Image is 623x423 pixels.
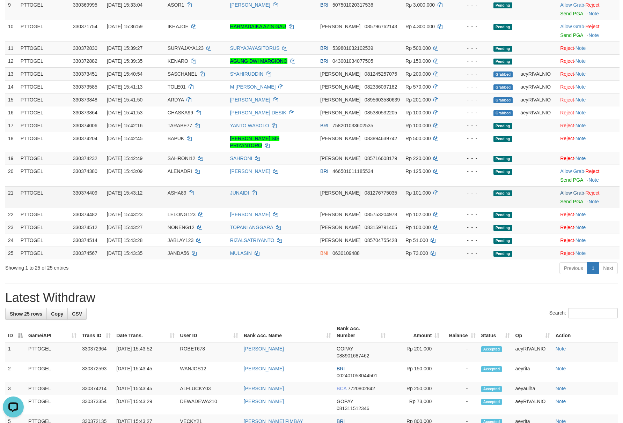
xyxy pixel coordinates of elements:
[518,106,557,119] td: aeyRIVALNIO
[405,190,431,196] span: Rp 101.000
[230,71,263,77] a: SYAHIRUDDIN
[320,71,360,77] span: [PERSON_NAME]
[576,225,586,230] a: Note
[5,93,18,106] td: 15
[458,23,488,30] div: - - -
[576,136,586,141] a: Note
[107,97,142,103] span: [DATE] 15:41:50
[365,71,397,77] span: Copy 081245257075 to clipboard
[493,212,512,218] span: Pending
[405,58,431,64] span: Rp 150.000
[576,45,586,51] a: Note
[230,84,276,90] a: M [PERSON_NAME]
[513,322,553,342] th: Op: activate to sort column ascending
[320,212,360,217] span: [PERSON_NAME]
[5,308,47,320] a: Show 25 rows
[25,322,79,342] th: Game/API: activate to sort column ascending
[560,250,574,256] a: Reject
[557,20,620,41] td: ·
[107,58,142,64] span: [DATE] 15:39:35
[576,250,586,256] a: Note
[107,24,142,29] span: [DATE] 15:36:59
[405,250,428,256] span: Rp 73.000
[560,199,583,204] a: Send PGA
[560,11,583,16] a: Send PGA
[442,322,478,342] th: Balance: activate to sort column ascending
[478,322,513,342] th: Status: activate to sort column ascending
[73,2,97,8] span: 330369995
[320,156,360,161] span: [PERSON_NAME]
[241,322,334,342] th: Bank Acc. Name: activate to sort column ascending
[458,250,488,257] div: - - -
[493,225,512,231] span: Pending
[107,2,142,8] span: [DATE] 15:33:04
[18,165,70,186] td: PTTOGEL
[588,11,599,16] a: Note
[18,221,70,234] td: PTTOGEL
[230,45,280,51] a: SURYAJAYASITORUS
[107,225,142,230] span: [DATE] 15:43:27
[5,322,25,342] th: ID: activate to sort column descending
[560,97,574,103] a: Reject
[168,24,189,29] span: IKHAJOE
[230,58,287,64] a: AGUNG DWI MARGIONO
[405,212,431,217] span: Rp 102.000
[458,58,488,65] div: - - -
[73,212,97,217] span: 330374482
[388,322,442,342] th: Amount: activate to sort column ascending
[320,123,328,128] span: BRI
[560,58,574,64] a: Reject
[405,97,431,103] span: Rp 201.000
[557,221,620,234] td: ·
[25,342,79,362] td: PTTOGEL
[320,24,360,29] span: [PERSON_NAME]
[107,190,142,196] span: [DATE] 15:43:12
[18,54,70,67] td: PTTOGEL
[549,308,618,318] label: Search:
[365,212,397,217] span: Copy 085753204978 to clipboard
[168,237,193,243] span: JABLAY123
[557,234,620,247] td: ·
[230,190,249,196] a: JUNAIDI
[405,168,431,174] span: Rp 125.000
[493,46,512,52] span: Pending
[168,2,184,8] span: ASOR1
[458,135,488,142] div: - - -
[557,67,620,80] td: ·
[588,32,599,38] a: Note
[73,156,97,161] span: 330374232
[557,54,620,67] td: ·
[168,212,196,217] span: LELONG123
[168,123,192,128] span: TARABE77
[113,342,177,362] td: [DATE] 15:43:52
[5,119,18,132] td: 17
[230,212,270,217] a: [PERSON_NAME]
[168,71,197,77] span: SASCHANEL
[493,190,512,196] span: Pending
[73,190,97,196] span: 330374409
[557,93,620,106] td: ·
[560,32,583,38] a: Send PGA
[73,58,97,64] span: 330372882
[560,156,574,161] a: Reject
[458,96,488,103] div: - - -
[458,45,488,52] div: - - -
[5,41,18,54] td: 11
[230,110,286,115] a: [PERSON_NAME] DESIK
[73,71,97,77] span: 330373451
[586,24,600,29] a: Reject
[73,250,97,256] span: 330374567
[5,262,254,271] div: Showing 1 to 25 of 25 entries
[73,123,97,128] span: 330374006
[18,152,70,165] td: PTTOGEL
[5,20,18,41] td: 10
[576,237,586,243] a: Note
[560,2,585,8] span: ·
[405,71,431,77] span: Rp 200.000
[320,58,328,64] span: BRI
[493,123,512,129] span: Pending
[458,224,488,231] div: - - -
[557,41,620,54] td: ·
[320,84,360,90] span: [PERSON_NAME]
[18,80,70,93] td: PTTOGEL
